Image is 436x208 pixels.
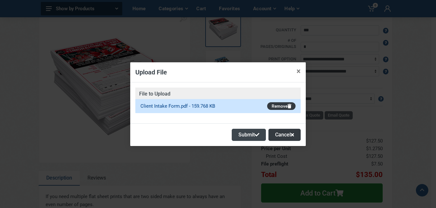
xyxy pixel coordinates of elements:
[291,62,306,80] button: Close
[267,102,296,110] a: Remove
[268,129,301,141] button: Cancel
[232,129,266,141] button: Submit
[140,103,215,109] span: Client Intake Form.pdf - 159.768 KB
[135,88,301,99] span: File to Upload
[297,67,301,76] span: ×
[135,67,167,77] h5: Upload File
